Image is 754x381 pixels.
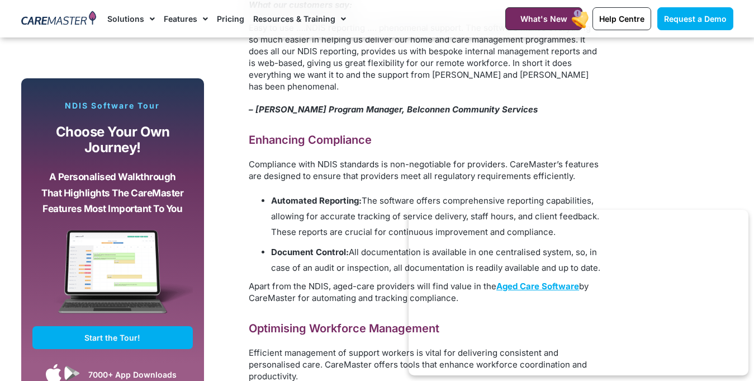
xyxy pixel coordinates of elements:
li: All documentation is available in one centralised system, so, in case of an audit or inspection, ... [271,244,601,276]
span: Help Centre [599,14,644,23]
img: CareMaster Logo [21,11,97,27]
b: Automated Reporting: [271,195,362,206]
p: Apart from the NDIS, aged-care providers will find value in the by CareMaster for automating and ... [249,280,601,304]
p: Easy to use ….NDIS reporting …. phenomenal support. The software makes everything so much easier ... [249,22,601,92]
a: Start the Tour! [32,326,193,349]
p: Choose your own journey! [41,124,185,156]
a: What's New [505,7,582,30]
div: 7000+ App Downloads [88,369,187,380]
iframe: Popup CTA [409,210,748,375]
img: CareMaster Software Mockup on Screen [32,230,193,326]
h2: Optimising Workforce Management [249,321,601,336]
li: The software offers comprehensive reporting capabilities, allowing for accurate tracking of servi... [271,193,601,240]
a: Request a Demo [657,7,733,30]
em: – [PERSON_NAME] Program Manager, Belconnen Community Services [249,104,538,115]
p: Compliance with NDIS standards is non-negotiable for providers. CareMaster’s features are designe... [249,158,601,182]
span: What's New [520,14,567,23]
p: NDIS Software Tour [32,101,193,111]
span: Request a Demo [664,14,727,23]
h2: Enhancing Compliance [249,133,601,147]
b: Document Control: [271,247,349,257]
a: Help Centre [592,7,651,30]
span: Start the Tour! [84,333,140,342]
p: A personalised walkthrough that highlights the CareMaster features most important to you [41,169,185,217]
